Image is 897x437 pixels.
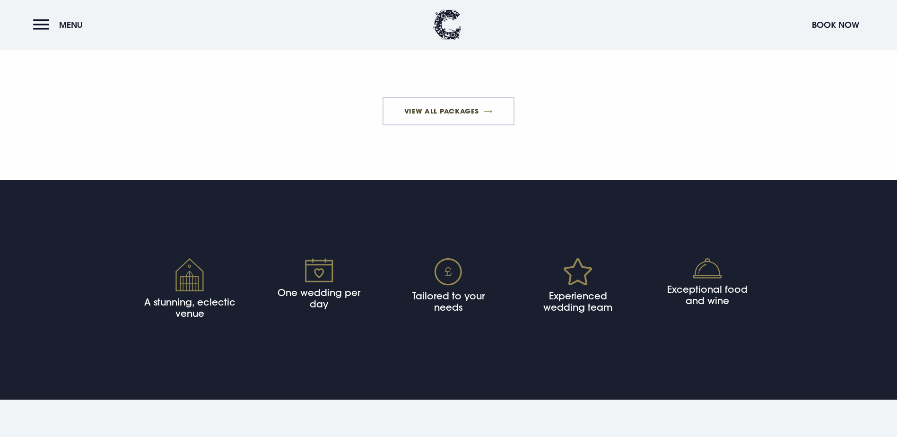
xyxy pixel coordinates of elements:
h4: A stunning, eclectic venue [142,297,238,319]
a: View All Packages [383,97,514,125]
img: Calendar icon [305,258,333,282]
h4: One wedding per day [271,287,367,310]
h4: Experienced wedding team [530,290,626,313]
img: Venue icon [175,258,204,292]
span: Menu [59,19,83,30]
button: Book Now [807,15,864,35]
img: Food icon [693,258,722,279]
img: Pound icon [434,258,462,286]
img: Clandeboye Lodge [433,9,462,40]
button: Menu [33,15,87,35]
h4: Tailored to your needs [401,290,496,313]
h4: Exceptional food and wine [659,284,755,306]
img: Star icon [564,258,592,286]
